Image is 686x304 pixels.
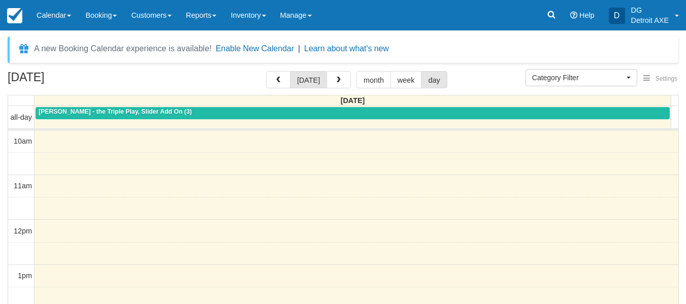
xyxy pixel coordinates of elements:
button: week [390,71,422,88]
button: Category Filter [526,69,637,86]
p: Detroit AXE [631,15,669,25]
button: Settings [637,72,683,86]
button: day [421,71,447,88]
p: DG [631,5,669,15]
span: [DATE] [341,96,365,105]
a: [PERSON_NAME] - the Triple Play, Slider Add On (3) [36,107,670,119]
h2: [DATE] [8,71,136,90]
span: 1pm [18,272,32,280]
span: Category Filter [532,73,624,83]
i: Help [570,12,577,19]
button: month [356,71,391,88]
div: A new Booking Calendar experience is available! [34,43,212,55]
span: 11am [14,182,32,190]
img: checkfront-main-nav-mini-logo.png [7,8,22,23]
span: Settings [656,75,677,82]
span: Help [579,11,595,19]
a: Learn about what's new [304,44,389,53]
button: Enable New Calendar [216,44,294,54]
span: 12pm [14,227,32,235]
span: 10am [14,137,32,145]
span: [PERSON_NAME] - the Triple Play, Slider Add On (3) [39,108,192,115]
div: D [609,8,625,24]
button: [DATE] [290,71,327,88]
span: | [298,44,300,53]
